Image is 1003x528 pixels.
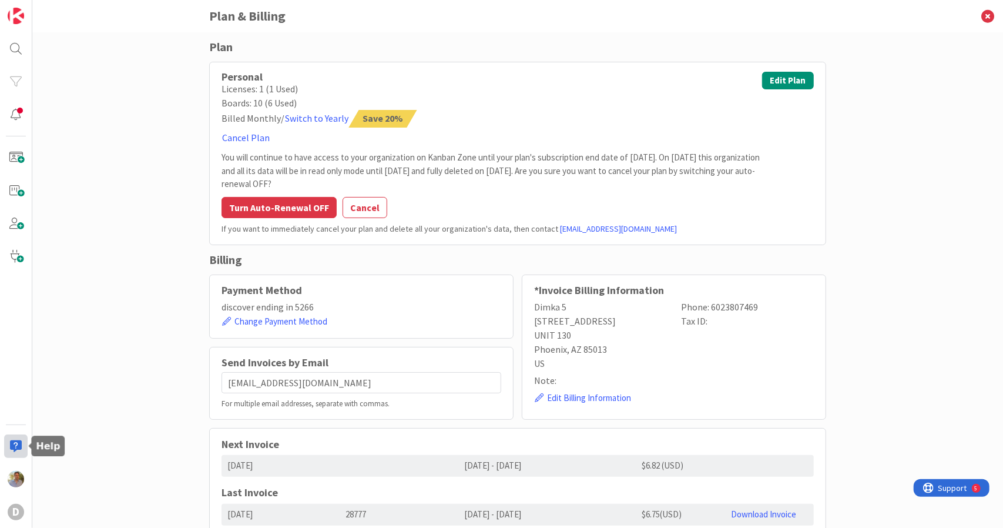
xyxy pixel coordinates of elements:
[222,372,501,393] input: Email
[209,38,826,56] div: Plan
[534,342,667,356] p: Phoenix , AZ 85013
[222,96,762,110] div: Boards: 10 (6 Used)
[762,72,814,89] button: Edit Plan
[222,197,337,218] button: Turn Auto-Renewal OFF
[534,285,814,296] h2: *Invoice Billing Information
[534,356,667,370] p: US
[222,300,501,314] p: discover ending in 5266
[560,223,677,234] a: [EMAIL_ADDRESS][DOMAIN_NAME]
[534,314,667,328] p: [STREET_ADDRESS]
[8,471,24,487] img: KZ
[222,357,501,369] h2: Send Invoices by Email
[222,315,328,329] button: Change Payment Method
[534,328,667,342] p: UNIT 130
[636,455,725,477] div: $6.82 (USD)
[636,504,725,526] div: $ 6.75 ( USD )
[8,504,24,520] div: D
[534,300,667,314] p: Dimka 5
[458,455,636,477] div: [DATE] - [DATE]
[209,251,826,269] div: Billing
[222,285,501,296] h2: Payment Method
[343,197,387,218] button: Cancel
[36,440,60,452] h5: Help
[61,5,64,14] div: 5
[222,438,814,451] h5: Next Invoice
[340,504,459,526] div: 28777
[222,504,340,526] div: [DATE]
[534,391,632,406] button: Edit Billing Information
[222,110,762,128] div: Billed Monthly /
[222,455,340,477] div: [DATE]
[222,82,762,96] div: Licenses: 1 (1 Used)
[681,314,814,328] p: Tax ID:
[222,223,762,235] p: If you want to immediately cancel your plan and delete all your organization's data, then contact
[284,111,349,126] button: Switch to Yearly
[363,110,404,126] span: Save 20%
[534,373,814,387] p: Note:
[8,8,24,24] img: Visit kanbanzone.com
[458,504,636,526] div: [DATE] - [DATE]
[222,130,270,145] button: Cancel Plan
[222,398,501,410] div: For multiple email addresses, separate with commas.
[731,509,796,520] a: Download Invoice
[681,300,814,314] p: Phone: 6023807469
[222,72,762,82] div: Personal
[25,2,53,16] span: Support
[222,486,814,499] h5: Last Invoice
[222,151,762,191] p: You will continue to have access to your organization on Kanban Zone until your plan's subscripti...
